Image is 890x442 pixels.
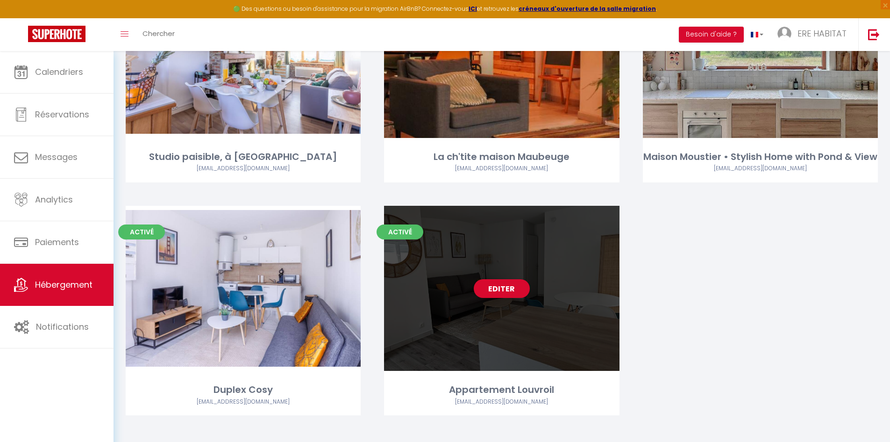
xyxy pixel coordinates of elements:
[469,5,477,13] a: ICI
[35,151,78,163] span: Messages
[384,164,619,173] div: Airbnb
[126,164,361,173] div: Airbnb
[7,4,36,32] button: Ouvrir le widget de chat LiveChat
[36,321,89,333] span: Notifications
[643,150,878,164] div: Maison Moustier • Stylish Home with Pond & View
[35,109,89,120] span: Réservations
[868,29,880,40] img: logout
[35,279,93,290] span: Hébergement
[474,279,530,298] a: Editer
[35,66,83,78] span: Calendriers
[777,27,791,41] img: ...
[142,29,175,38] span: Chercher
[384,398,619,406] div: Airbnb
[135,18,182,51] a: Chercher
[126,383,361,397] div: Duplex Cosy
[797,28,847,39] span: ERE HABITAT
[28,26,85,42] img: Super Booking
[126,398,361,406] div: Airbnb
[126,150,361,164] div: Studio paisible, à [GEOGRAPHIC_DATA]
[770,18,858,51] a: ... ERE HABITAT
[384,383,619,397] div: Appartement Louvroil
[519,5,656,13] a: créneaux d'ouverture de la salle migration
[679,27,744,43] button: Besoin d'aide ?
[118,225,165,239] span: Activé
[35,236,79,248] span: Paiements
[643,164,878,173] div: Airbnb
[35,194,73,205] span: Analytics
[384,150,619,164] div: La ch'tite maison Maubeuge
[377,225,423,239] span: Activé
